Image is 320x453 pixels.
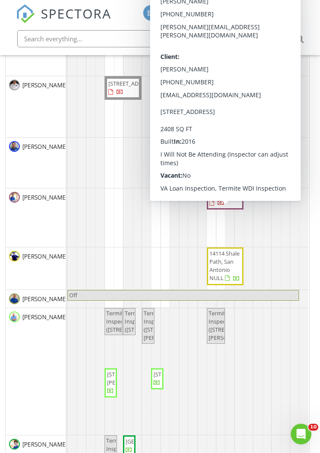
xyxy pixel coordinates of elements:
[209,140,258,148] span: [STREET_ADDRESS]
[21,193,69,202] span: [PERSON_NAME]
[17,30,286,47] input: Search everything...
[21,252,69,261] span: [PERSON_NAME]
[9,192,20,203] img: dsc07028.jpg
[308,424,318,431] span: 10
[209,250,240,282] span: 14114 Shale Path, San Antonio NULL
[21,295,143,303] span: [PERSON_NAME] "Captain" [PERSON_NAME]
[108,80,157,87] span: [STREET_ADDRESS]
[209,191,258,198] span: [STREET_ADDRESS]
[155,80,203,87] span: [STREET_ADDRESS]
[16,12,111,30] a: SPECTORA
[153,139,196,163] span: Hold KM [PERSON_NAME]
[9,141,20,152] img: resized_103945_1607186620487.jpeg
[9,293,20,304] img: 20220425_103223.jpg
[9,251,20,262] img: img_7310_small.jpeg
[212,14,298,22] div: HHI Home Inspection & Pest Control
[107,370,155,386] span: [STREET_ADDRESS][PERSON_NAME]
[144,309,194,342] span: Termite Inspection ([STREET_ADDRESS][PERSON_NAME])
[291,424,311,444] iframe: Intercom live chat
[21,313,69,321] span: [PERSON_NAME]
[9,80,20,90] img: img_0667.jpeg
[9,311,20,322] img: dsc08126.jpg
[126,438,180,445] span: [GEOGRAPHIC_DATA]
[41,4,111,22] span: SPECTORA
[21,440,69,449] span: [PERSON_NAME]
[21,142,69,151] span: [PERSON_NAME]
[211,80,259,96] span: [STREET_ADDRESS][PERSON_NAME]
[69,291,77,299] span: Off
[125,309,176,333] span: Termite Inspection ([STREET_ADDRESS])
[9,439,20,450] img: dsc06978.jpg
[236,5,292,14] div: [PERSON_NAME]
[154,370,202,378] span: [STREET_ADDRESS]
[21,81,69,89] span: [PERSON_NAME]
[16,4,35,23] img: The Best Home Inspection Software - Spectora
[106,309,158,333] span: Termite Inspection ([STREET_ADDRESS])
[209,309,258,342] span: Termite Inspection ([STREET_ADDRESS][PERSON_NAME])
